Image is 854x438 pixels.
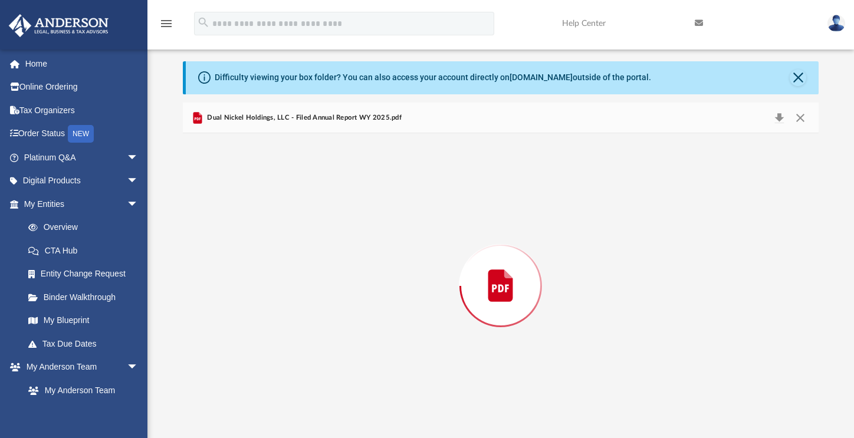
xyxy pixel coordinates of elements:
button: Close [790,70,806,86]
a: Platinum Q&Aarrow_drop_down [8,146,156,169]
button: Download [768,110,790,126]
div: NEW [68,125,94,143]
a: Binder Walkthrough [17,285,156,309]
span: arrow_drop_down [127,169,150,193]
img: User Pic [827,15,845,32]
a: Overview [17,216,156,239]
a: CTA Hub [17,239,156,262]
a: menu [159,22,173,31]
a: Tax Due Dates [17,332,156,355]
a: Online Ordering [8,75,156,99]
img: Anderson Advisors Platinum Portal [5,14,112,37]
span: arrow_drop_down [127,355,150,380]
a: Home [8,52,156,75]
a: My Anderson Team [17,378,144,402]
a: Entity Change Request [17,262,156,286]
a: My Anderson Teamarrow_drop_down [8,355,150,379]
span: arrow_drop_down [127,192,150,216]
div: Difficulty viewing your box folder? You can also access your account directly on outside of the p... [215,71,651,84]
button: Close [790,110,811,126]
span: arrow_drop_down [127,146,150,170]
a: [DOMAIN_NAME] [510,73,573,82]
a: Digital Productsarrow_drop_down [8,169,156,193]
i: menu [159,17,173,31]
a: My Entitiesarrow_drop_down [8,192,156,216]
i: search [197,16,210,29]
a: My Blueprint [17,309,150,332]
span: Dual Nickel Holdings, LLC - Filed Annual Report WY 2025.pdf [205,113,402,123]
a: Tax Organizers [8,98,156,122]
a: Order StatusNEW [8,122,156,146]
div: Preview [183,103,819,438]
